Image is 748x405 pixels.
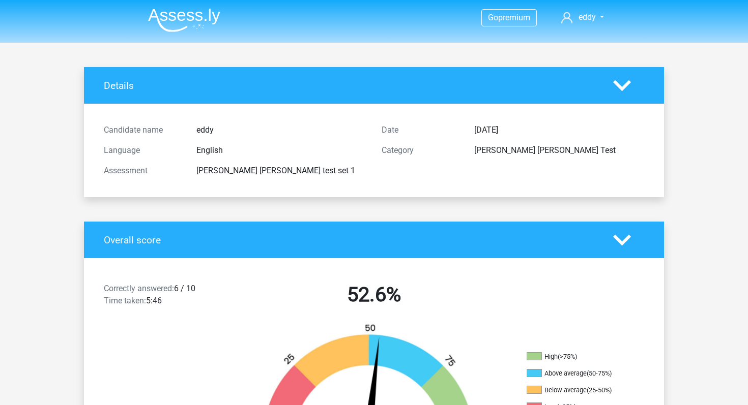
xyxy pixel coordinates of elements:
div: (>75%) [558,353,577,360]
div: Assessment [96,165,189,177]
div: (50-75%) [587,369,612,377]
h4: Details [104,80,598,91]
span: Go [488,13,498,22]
h4: Overall score [104,234,598,246]
div: Candidate name [96,124,189,136]
span: Correctly answered: [104,284,174,293]
div: [DATE] [467,124,652,136]
li: Above average [527,369,628,378]
div: 6 / 10 5:46 [96,283,235,311]
div: English [189,144,374,157]
div: (25-50%) [587,386,612,394]
span: Time taken: [104,296,146,305]
div: [PERSON_NAME] [PERSON_NAME] test set 1 [189,165,374,177]
span: eddy [579,12,596,22]
div: [PERSON_NAME] [PERSON_NAME] Test [467,144,652,157]
div: Category [374,144,467,157]
img: Assessly [148,8,220,32]
span: premium [498,13,530,22]
h2: 52.6% [243,283,505,307]
div: Date [374,124,467,136]
div: Language [96,144,189,157]
a: Gopremium [482,11,536,24]
div: eddy [189,124,374,136]
li: High [527,352,628,361]
li: Below average [527,386,628,395]
a: eddy [557,11,608,23]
